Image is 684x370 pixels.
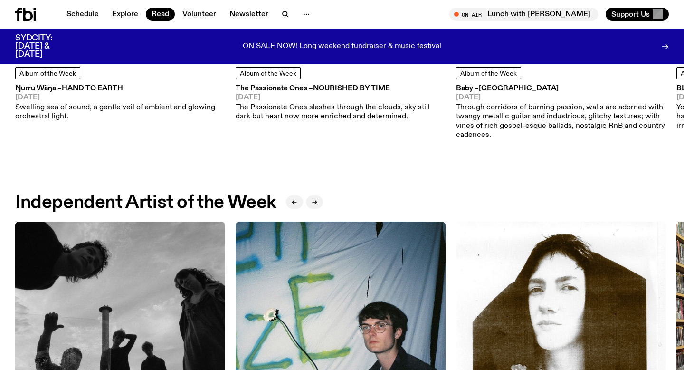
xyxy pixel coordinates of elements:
[15,34,76,58] h3: SYDCITY: [DATE] & [DATE]
[456,94,666,101] span: [DATE]
[456,103,666,140] p: Through corridors of burning passion, walls are adorned with twangy metallic guitar and industrio...
[224,8,274,21] a: Newsletter
[62,85,123,92] span: Hand To Earth
[236,85,446,92] h3: The Passionate Ones –
[456,85,666,92] h3: Baby –
[15,85,225,122] a: Ŋurru Wäŋa –Hand To Earth[DATE]Swelling sea of sound, a gentle veil of ambient and glowing orches...
[106,8,144,21] a: Explore
[15,94,225,101] span: [DATE]
[236,94,446,101] span: [DATE]
[449,8,598,21] button: On AirLunch with [PERSON_NAME]
[243,42,441,51] p: ON SALE NOW! Long weekend fundraiser & music festival
[456,67,521,79] a: Album of the Week
[611,10,650,19] span: Support Us
[236,103,446,121] p: The Passionate Ones slashes through the clouds, sky still dark but heart now more enriched and de...
[606,8,669,21] button: Support Us
[313,85,390,92] span: Nourished By Time
[15,103,225,121] p: Swelling sea of sound, a gentle veil of ambient and glowing orchestral light.
[177,8,222,21] a: Volunteer
[460,70,517,77] span: Album of the Week
[236,85,446,122] a: The Passionate Ones –Nourished By Time[DATE]The Passionate Ones slashes through the clouds, sky s...
[146,8,175,21] a: Read
[456,85,666,140] a: Baby –[GEOGRAPHIC_DATA][DATE]Through corridors of burning passion, walls are adorned with twangy ...
[15,194,276,211] h2: Independent Artist of the Week
[236,67,301,79] a: Album of the Week
[15,67,80,79] a: Album of the Week
[479,85,559,92] span: [GEOGRAPHIC_DATA]
[61,8,104,21] a: Schedule
[19,70,76,77] span: Album of the Week
[240,70,296,77] span: Album of the Week
[15,85,225,92] h3: Ŋurru Wäŋa –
